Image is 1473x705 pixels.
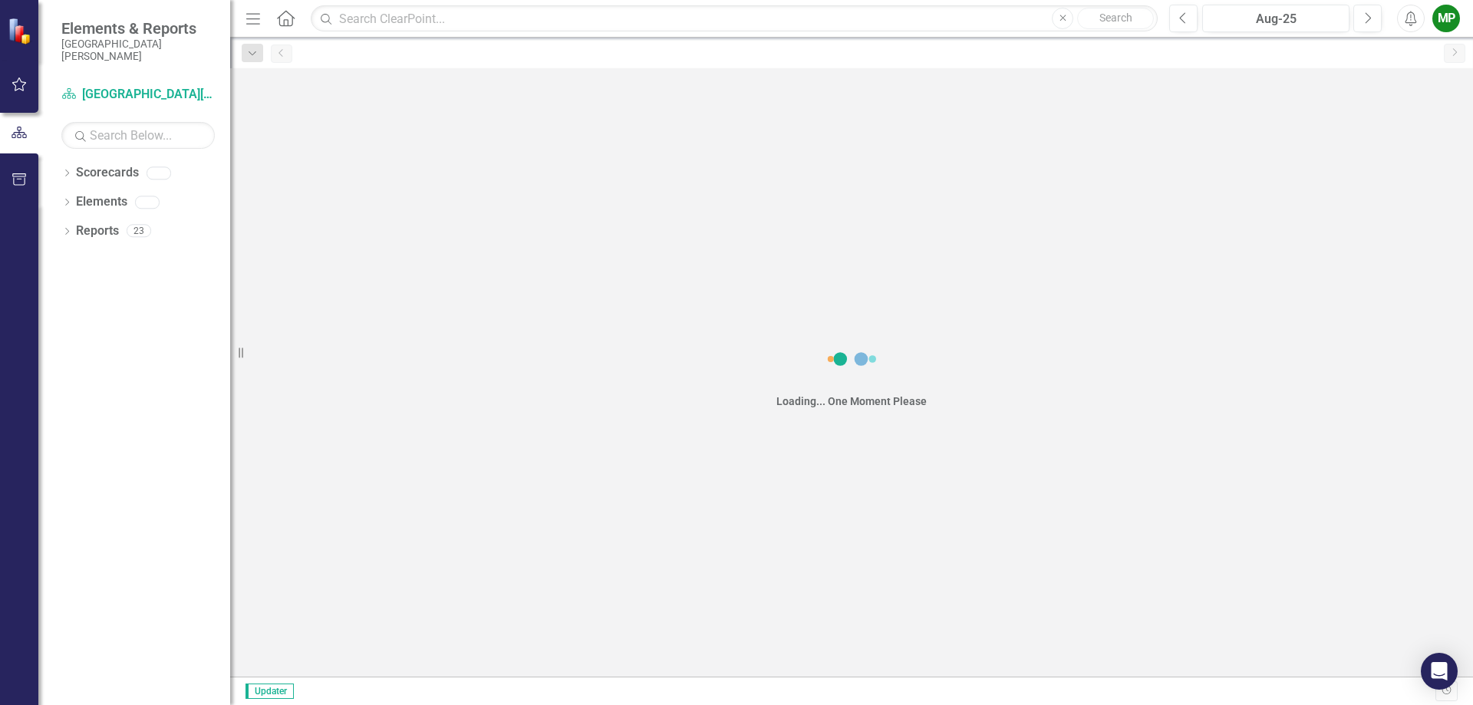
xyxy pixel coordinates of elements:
[245,684,294,699] span: Updater
[61,86,215,104] a: [GEOGRAPHIC_DATA][PERSON_NAME]
[1202,5,1349,32] button: Aug-25
[61,122,215,149] input: Search Below...
[8,18,35,44] img: ClearPoint Strategy
[311,5,1158,32] input: Search ClearPoint...
[76,222,119,240] a: Reports
[1421,653,1458,690] div: Open Intercom Messenger
[76,164,139,182] a: Scorecards
[61,38,215,63] small: [GEOGRAPHIC_DATA][PERSON_NAME]
[1077,8,1154,29] button: Search
[61,19,215,38] span: Elements & Reports
[1208,10,1344,28] div: Aug-25
[76,193,127,211] a: Elements
[127,225,151,238] div: 23
[1432,5,1460,32] button: MP
[1099,12,1132,24] span: Search
[776,394,927,409] div: Loading... One Moment Please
